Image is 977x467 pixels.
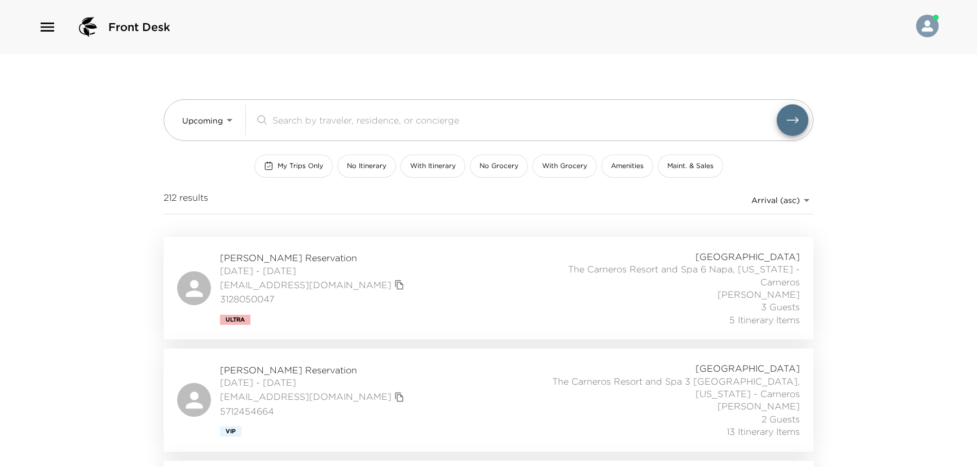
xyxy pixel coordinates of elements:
[470,155,528,178] button: No Grocery
[220,279,391,291] a: [EMAIL_ADDRESS][DOMAIN_NAME]
[254,155,333,178] button: My Trips Only
[718,400,800,412] span: [PERSON_NAME]
[727,425,800,438] span: 13 Itinerary Items
[391,389,407,405] button: copy primary member email
[226,428,236,435] span: Vip
[220,265,407,277] span: [DATE] - [DATE]
[74,14,102,41] img: logo
[337,155,396,178] button: No Itinerary
[220,405,407,417] span: 5712454664
[751,195,800,205] span: Arrival (asc)
[347,161,386,171] span: No Itinerary
[611,161,644,171] span: Amenities
[220,376,407,389] span: [DATE] - [DATE]
[278,161,323,171] span: My Trips Only
[410,161,456,171] span: With Itinerary
[164,191,208,209] span: 212 results
[272,113,777,126] input: Search by traveler, residence, or concierge
[601,155,653,178] button: Amenities
[551,263,800,288] span: The Carneros Resort and Spa 6 Napa, [US_STATE] - Carneros
[220,390,391,403] a: [EMAIL_ADDRESS][DOMAIN_NAME]
[696,362,800,375] span: [GEOGRAPHIC_DATA]
[696,250,800,263] span: [GEOGRAPHIC_DATA]
[729,314,800,326] span: 5 Itinerary Items
[542,161,587,171] span: With Grocery
[164,349,813,451] a: [PERSON_NAME] Reservation[DATE] - [DATE][EMAIL_ADDRESS][DOMAIN_NAME]copy primary member email5712...
[220,252,407,264] span: [PERSON_NAME] Reservation
[762,413,800,425] span: 2 Guests
[761,301,800,313] span: 3 Guests
[182,116,223,126] span: Upcoming
[220,293,407,305] span: 3128050047
[479,161,518,171] span: No Grocery
[532,155,597,178] button: With Grocery
[916,15,939,37] img: User
[220,364,407,376] span: [PERSON_NAME] Reservation
[164,237,813,340] a: [PERSON_NAME] Reservation[DATE] - [DATE][EMAIL_ADDRESS][DOMAIN_NAME]copy primary member email3128...
[108,19,170,35] span: Front Desk
[718,288,800,301] span: [PERSON_NAME]
[226,316,245,323] span: Ultra
[401,155,465,178] button: With Itinerary
[667,161,714,171] span: Maint. & Sales
[658,155,723,178] button: Maint. & Sales
[551,375,800,400] span: The Carneros Resort and Spa 3 [GEOGRAPHIC_DATA], [US_STATE] - Carneros
[391,277,407,293] button: copy primary member email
